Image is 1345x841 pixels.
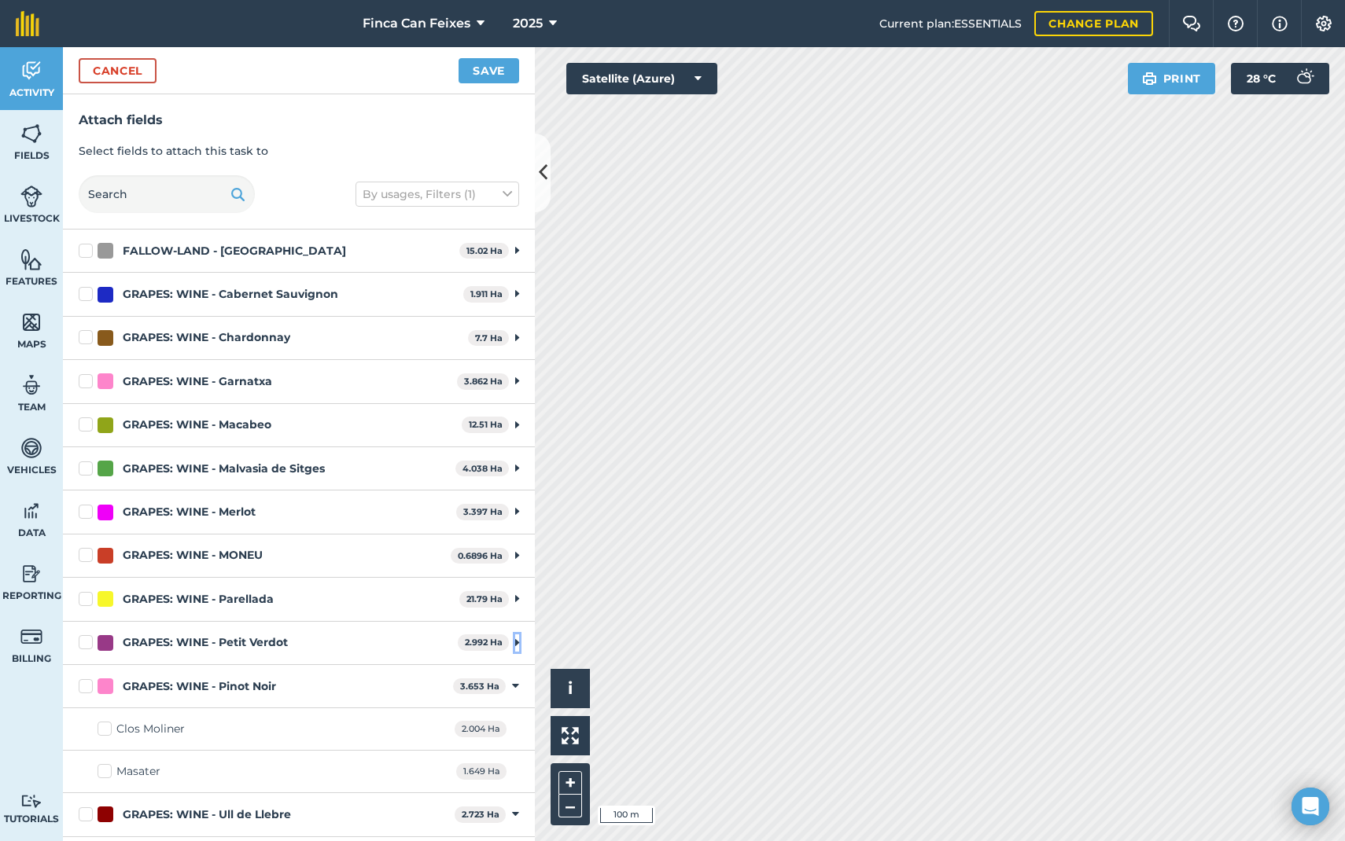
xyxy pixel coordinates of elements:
img: svg+xml;base64,PHN2ZyB4bWxucz0iaHR0cDovL3d3dy53My5vcmcvMjAwMC9zdmciIHdpZHRoPSI1NiIgaGVpZ2h0PSI2MC... [20,248,42,271]
strong: 12.51 Ha [469,419,503,430]
div: FALLOW-LAND - [GEOGRAPHIC_DATA] [123,243,346,259]
span: Finca Can Feixes [363,14,470,33]
strong: 1.911 Ha [470,288,503,299]
p: Select fields to attach this task to [79,142,519,160]
span: 28 ° C [1247,63,1276,94]
button: Save [459,58,519,83]
div: Clos Moliner [116,721,185,737]
h3: Attach fields [79,110,519,130]
button: – [558,795,582,817]
button: Cancel [79,58,157,83]
img: svg+xml;base64,PHN2ZyB4bWxucz0iaHR0cDovL3d3dy53My5vcmcvMjAwMC9zdmciIHdpZHRoPSI1NiIgaGVpZ2h0PSI2MC... [20,122,42,145]
div: GRAPES: WINE - Malvasia de Sitges [123,461,325,477]
strong: 7.7 Ha [475,332,503,343]
img: fieldmargin Logo [16,11,39,36]
div: Open Intercom Messenger [1292,788,1329,825]
strong: 4.038 Ha [462,463,503,474]
strong: 2.723 Ha [462,809,499,820]
img: svg+xml;base64,PHN2ZyB4bWxucz0iaHR0cDovL3d3dy53My5vcmcvMjAwMC9zdmciIHdpZHRoPSIxNyIgaGVpZ2h0PSIxNy... [1272,14,1288,33]
span: 2025 [513,14,543,33]
span: Current plan : ESSENTIALS [879,15,1022,32]
img: svg+xml;base64,PHN2ZyB4bWxucz0iaHR0cDovL3d3dy53My5vcmcvMjAwMC9zdmciIHdpZHRoPSI1NiIgaGVpZ2h0PSI2MC... [20,310,42,334]
div: GRAPES: WINE - Parellada [123,591,274,608]
div: GRAPES: WINE - Garnatxa [123,373,272,390]
strong: 3.862 Ha [464,376,503,387]
img: Two speech bubbles overlapping with the left bubble in the forefront [1182,16,1201,31]
img: svg+xml;base64,PD94bWwgdmVyc2lvbj0iMS4wIiBlbmNvZGluZz0idXRmLTgiPz4KPCEtLSBHZW5lcmF0b3I6IEFkb2JlIE... [20,185,42,208]
div: GRAPES: WINE - Chardonnay [123,329,290,346]
span: i [568,678,573,698]
img: A question mark icon [1226,16,1245,31]
button: i [551,669,590,708]
img: svg+xml;base64,PD94bWwgdmVyc2lvbj0iMS4wIiBlbmNvZGluZz0idXRmLTgiPz4KPCEtLSBHZW5lcmF0b3I6IEFkb2JlIE... [20,794,42,809]
input: Search [79,175,255,213]
button: Print [1128,63,1216,94]
button: + [558,771,582,795]
div: GRAPES: WINE - Pinot Noir [123,678,276,695]
strong: 3.397 Ha [463,506,503,517]
span: 1.649 Ha [456,763,507,780]
img: svg+xml;base64,PD94bWwgdmVyc2lvbj0iMS4wIiBlbmNvZGluZz0idXRmLTgiPz4KPCEtLSBHZW5lcmF0b3I6IEFkb2JlIE... [1288,63,1320,94]
div: Masater [116,763,160,780]
img: svg+xml;base64,PD94bWwgdmVyc2lvbj0iMS4wIiBlbmNvZGluZz0idXRmLTgiPz4KPCEtLSBHZW5lcmF0b3I6IEFkb2JlIE... [20,625,42,648]
div: GRAPES: WINE - Merlot [123,504,256,520]
img: svg+xml;base64,PHN2ZyB4bWxucz0iaHR0cDovL3d3dy53My5vcmcvMjAwMC9zdmciIHdpZHRoPSIxOSIgaGVpZ2h0PSIyNC... [230,185,245,204]
div: GRAPES: WINE - Macabeo [123,417,271,433]
strong: 3.653 Ha [460,681,499,692]
div: GRAPES: WINE - MONEU [123,547,263,564]
strong: 21.79 Ha [466,593,503,604]
img: svg+xml;base64,PD94bWwgdmVyc2lvbj0iMS4wIiBlbmNvZGluZz0idXRmLTgiPz4KPCEtLSBHZW5lcmF0b3I6IEFkb2JlIE... [20,499,42,523]
span: 2.004 Ha [455,721,507,737]
img: A cog icon [1314,16,1333,31]
img: svg+xml;base64,PD94bWwgdmVyc2lvbj0iMS4wIiBlbmNvZGluZz0idXRmLTgiPz4KPCEtLSBHZW5lcmF0b3I6IEFkb2JlIE... [20,562,42,586]
button: Satellite (Azure) [566,63,717,94]
img: svg+xml;base64,PD94bWwgdmVyc2lvbj0iMS4wIiBlbmNvZGluZz0idXRmLTgiPz4KPCEtLSBHZW5lcmF0b3I6IEFkb2JlIE... [20,59,42,83]
strong: 2.992 Ha [465,637,503,648]
button: By usages, Filters (1) [356,182,519,207]
div: GRAPES: WINE - Cabernet Sauvignon [123,286,338,303]
div: GRAPES: WINE - Petit Verdot [123,634,288,651]
button: 28 °C [1231,63,1329,94]
strong: 15.02 Ha [466,245,503,256]
div: GRAPES: WINE - Ull de Llebre [123,806,291,823]
img: svg+xml;base64,PD94bWwgdmVyc2lvbj0iMS4wIiBlbmNvZGluZz0idXRmLTgiPz4KPCEtLSBHZW5lcmF0b3I6IEFkb2JlIE... [20,373,42,397]
a: Change plan [1034,11,1153,36]
img: svg+xml;base64,PHN2ZyB4bWxucz0iaHR0cDovL3d3dy53My5vcmcvMjAwMC9zdmciIHdpZHRoPSIxOSIgaGVpZ2h0PSIyNC... [1142,69,1157,88]
img: Four arrows, one pointing top left, one top right, one bottom right and the last bottom left [562,727,579,744]
img: svg+xml;base64,PD94bWwgdmVyc2lvbj0iMS4wIiBlbmNvZGluZz0idXRmLTgiPz4KPCEtLSBHZW5lcmF0b3I6IEFkb2JlIE... [20,436,42,460]
strong: 0.6896 Ha [458,550,503,561]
